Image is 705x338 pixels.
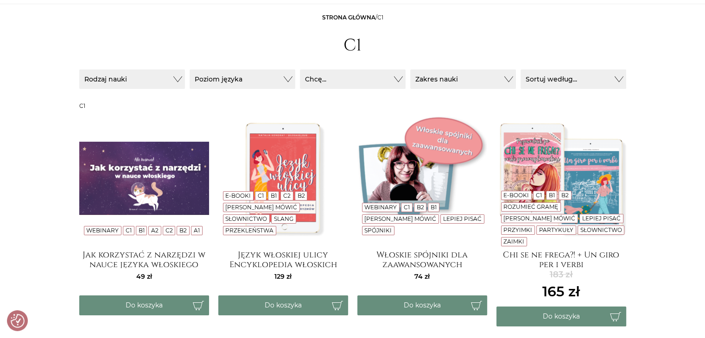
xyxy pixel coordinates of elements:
a: Spójniki [364,227,392,234]
a: Strona główna [322,14,375,21]
a: [PERSON_NAME] mówić [503,215,575,222]
a: [PERSON_NAME] mówić [364,215,436,222]
a: Słownictwo [580,226,622,233]
a: B2 [179,227,187,234]
a: Słownictwo [225,215,267,222]
a: Język włoskiej ulicy Encyklopedia włoskich wulgaryzmów [218,250,348,269]
span: 74 [414,272,430,281]
a: B1 [431,204,437,211]
span: 49 [136,272,152,281]
a: Włoskie spójniki dla zaawansowanych [357,250,487,269]
a: E-booki [503,192,529,199]
a: Przekleństwa [225,227,273,234]
a: C2 [283,192,291,199]
a: B1 [270,192,276,199]
button: Sortuj według... [521,69,626,89]
a: C1 [126,227,132,234]
span: 129 [274,272,292,281]
button: Do koszyka [357,295,487,315]
a: Webinary [86,227,119,234]
a: C1 [258,192,264,199]
ins: 165 [542,281,580,302]
a: Slang [274,215,293,222]
del: 183 [542,269,580,281]
button: Do koszyka [79,295,209,315]
a: C2 [165,227,173,234]
a: B2 [561,192,569,199]
button: Do koszyka [496,307,626,326]
a: Rozumieć gramę [503,203,558,210]
a: C1 [536,192,542,199]
a: Lepiej pisać [443,215,482,222]
a: B1 [138,227,144,234]
a: Lepiej pisać [582,215,621,222]
a: B2 [416,204,424,211]
a: Przyimki [503,226,532,233]
span: / [322,14,383,21]
a: [PERSON_NAME] mówić [225,204,297,211]
a: Jak korzystać z narzędzi w nauce języka włoskiego [79,250,209,269]
a: Chi se ne frega?! + Un giro per i verbi [496,250,626,269]
a: C1 [404,204,410,211]
a: A1 [194,227,200,234]
a: B2 [298,192,305,199]
a: Zaimki [503,238,524,245]
a: A2 [151,227,159,234]
a: Partykuły [539,226,573,233]
button: Poziom języka [190,69,295,89]
img: Revisit consent button [11,314,25,328]
a: Webinary [364,204,397,211]
span: C1 [377,14,383,21]
a: B1 [548,192,554,199]
button: Do koszyka [218,295,348,315]
button: Chcę... [300,69,406,89]
button: Rodzaj nauki [79,69,185,89]
h3: C1 [79,103,626,109]
button: Zakres nauki [410,69,516,89]
button: Preferencje co do zgód [11,314,25,328]
h1: C1 [343,36,362,56]
a: E-booki [225,192,251,199]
